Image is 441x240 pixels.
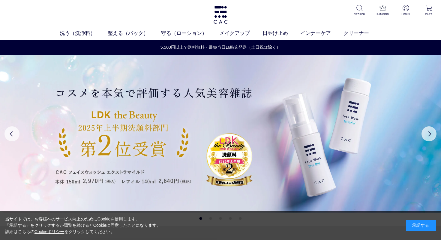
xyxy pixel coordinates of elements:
[421,126,436,141] button: Next
[161,30,220,37] a: 守る（ローション）
[352,12,367,17] p: SEARCH
[219,30,262,37] a: メイクアップ
[0,44,441,51] a: 5,500円以上で送料無料・最短当日16時迄発送（土日祝は除く）
[406,220,436,231] div: 承諾する
[213,6,228,24] img: logo
[343,30,382,37] a: クリーナー
[5,216,161,235] div: 当サイトでは、お客様へのサービス向上のためにCookieを使用します。 「承諾する」をクリックするか閲覧を続けるとCookieに同意したことになります。 詳細はこちらの をクリックしてください。
[34,229,64,234] a: Cookieポリシー
[398,12,413,17] p: LOGIN
[352,5,367,17] a: SEARCH
[300,30,343,37] a: インナーケア
[421,5,436,17] a: CART
[398,5,413,17] a: LOGIN
[60,30,108,37] a: 洗う（洗浄料）
[108,30,161,37] a: 整える（パック）
[421,12,436,17] p: CART
[262,30,301,37] a: 日やけ止め
[375,5,390,17] a: RANKING
[4,126,19,141] button: Previous
[375,12,390,17] p: RANKING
